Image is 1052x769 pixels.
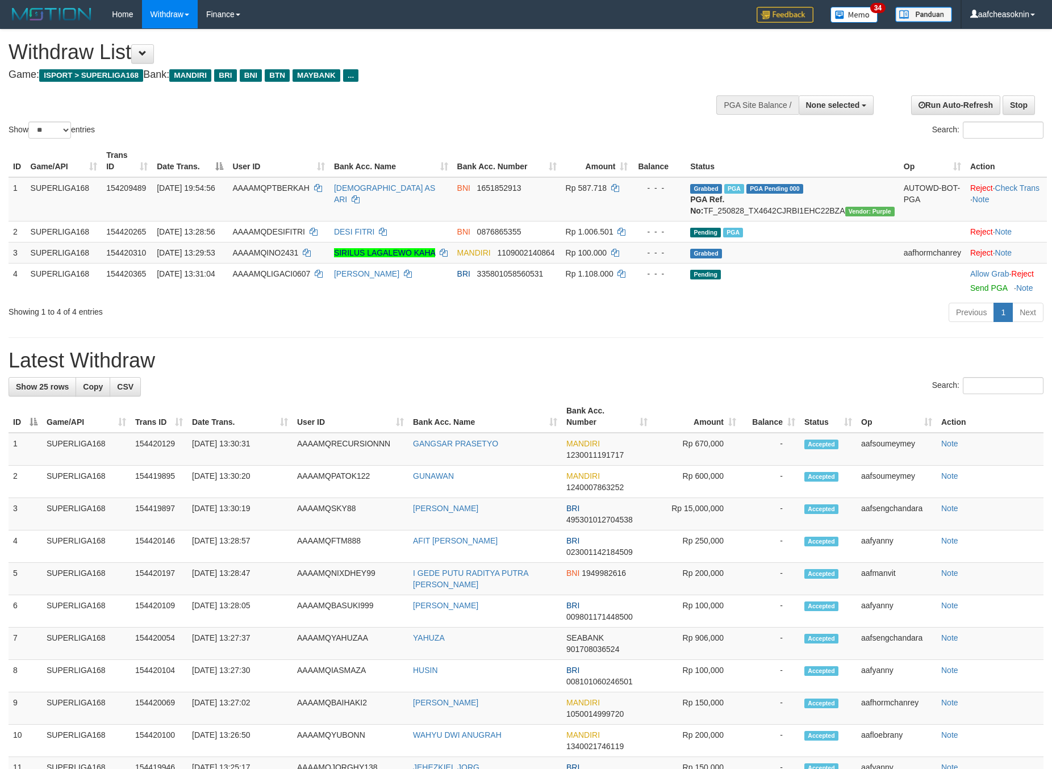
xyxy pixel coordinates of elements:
[26,145,102,177] th: Game/API: activate to sort column ascending
[131,595,187,628] td: 154420109
[941,569,958,578] a: Note
[972,195,990,204] a: Note
[9,628,42,660] td: 7
[42,400,131,433] th: Game/API: activate to sort column ascending
[857,595,937,628] td: aafyanny
[42,628,131,660] td: SUPERLIGA168
[895,7,952,22] img: panduan.png
[566,439,600,448] span: MANDIRI
[9,242,26,263] td: 3
[899,242,966,263] td: aafhormchanrey
[131,725,187,757] td: 154420100
[804,537,838,546] span: Accepted
[9,302,430,317] div: Showing 1 to 4 of 4 entries
[941,471,958,480] a: Note
[293,595,408,628] td: AAAAMQBASUKI999
[970,269,1011,278] span: ·
[413,439,498,448] a: GANGSAR PRASETYO
[131,628,187,660] td: 154420054
[131,530,187,563] td: 154420146
[830,7,878,23] img: Button%20Memo.svg
[42,725,131,757] td: SUPERLIGA168
[566,569,579,578] span: BNI
[240,69,262,82] span: BNI
[941,439,958,448] a: Note
[187,725,293,757] td: [DATE] 13:26:50
[652,595,741,628] td: Rp 100,000
[857,433,937,466] td: aafsoumeymey
[804,731,838,741] span: Accepted
[941,504,958,513] a: Note
[457,227,470,236] span: BNI
[232,269,310,278] span: AAAAMQLIGACI0607
[652,725,741,757] td: Rp 200,000
[293,563,408,595] td: AAAAMQNIXDHEY99
[963,377,1043,394] input: Search:
[1012,303,1043,322] a: Next
[963,122,1043,139] input: Search:
[187,400,293,433] th: Date Trans.: activate to sort column ascending
[157,269,215,278] span: [DATE] 13:31:04
[131,692,187,725] td: 154420069
[741,433,800,466] td: -
[741,466,800,498] td: -
[970,283,1007,292] a: Send PGA
[42,660,131,692] td: SUPERLIGA168
[995,227,1012,236] a: Note
[131,498,187,530] td: 154419897
[566,504,579,513] span: BRI
[566,248,607,257] span: Rp 100.000
[686,145,899,177] th: Status
[9,122,95,139] label: Show entries
[857,530,937,563] td: aafyanny
[26,221,102,242] td: SUPERLIGA168
[9,725,42,757] td: 10
[83,382,103,391] span: Copy
[806,101,860,110] span: None selected
[157,183,215,193] span: [DATE] 19:54:56
[566,536,579,545] span: BRI
[566,227,613,236] span: Rp 1.006.501
[857,400,937,433] th: Op: activate to sort column ascending
[413,633,445,642] a: YAHUZA
[566,483,624,492] span: Copy 1240007863252 to clipboard
[566,601,579,610] span: BRI
[232,227,305,236] span: AAAAMQDESIFITRI
[741,660,800,692] td: -
[408,400,562,433] th: Bank Acc. Name: activate to sort column ascending
[187,530,293,563] td: [DATE] 13:28:57
[413,536,498,545] a: AFIT [PERSON_NAME]
[26,242,102,263] td: SUPERLIGA168
[966,221,1047,242] td: ·
[26,177,102,221] td: SUPERLIGA168
[637,226,681,237] div: - - -
[110,377,141,396] a: CSV
[9,145,26,177] th: ID
[804,472,838,482] span: Accepted
[746,184,803,194] span: PGA Pending
[477,269,544,278] span: Copy 335801058560531 to clipboard
[566,450,624,459] span: Copy 1230011191717 to clipboard
[413,666,438,675] a: HUSIN
[995,183,1040,193] a: Check Trans
[562,400,652,433] th: Bank Acc. Number: activate to sort column ascending
[187,628,293,660] td: [DATE] 13:27:37
[637,268,681,279] div: - - -
[26,263,102,298] td: SUPERLIGA168
[970,269,1009,278] a: Allow Grab
[453,145,561,177] th: Bank Acc. Number: activate to sort column ascending
[16,382,69,391] span: Show 25 rows
[566,645,619,654] span: Copy 901708036524 to clipboard
[42,498,131,530] td: SUPERLIGA168
[457,183,470,193] span: BNI
[232,183,309,193] span: AAAAMQPTBERKAH
[652,563,741,595] td: Rp 200,000
[28,122,71,139] select: Showentries
[804,666,838,676] span: Accepted
[293,660,408,692] td: AAAAMQIASMAZA
[9,660,42,692] td: 8
[941,633,958,642] a: Note
[293,498,408,530] td: AAAAMQSKY88
[334,248,435,257] a: SIRILUS LAGALEWO KAHA
[566,471,600,480] span: MANDIRI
